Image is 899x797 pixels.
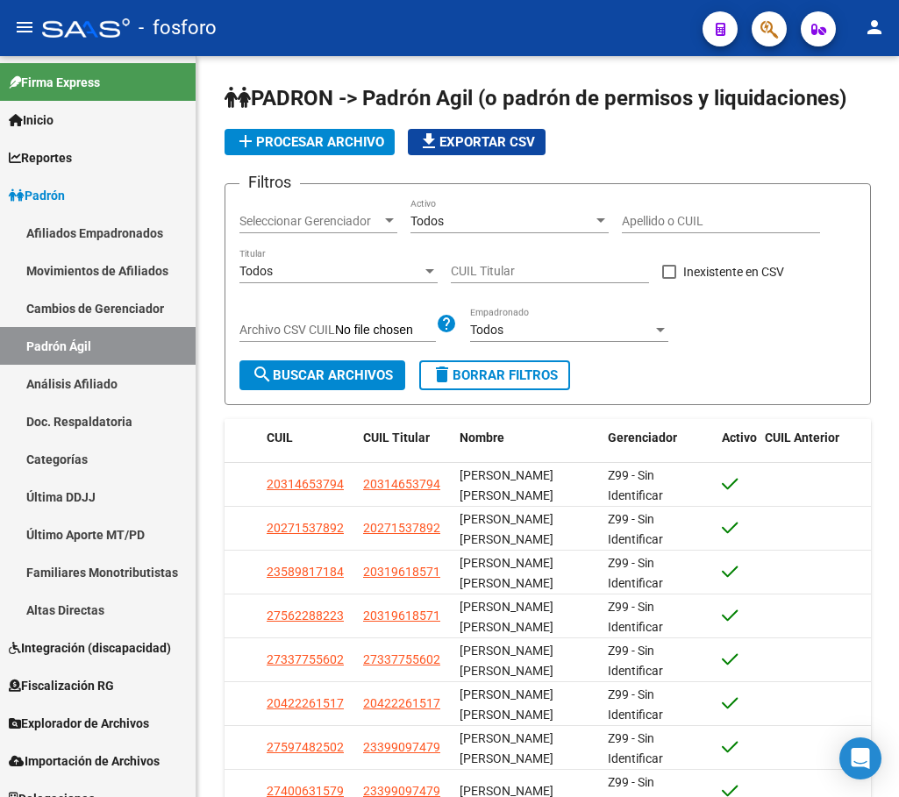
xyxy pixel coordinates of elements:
[260,419,356,477] datatable-header-cell: CUIL
[408,129,546,155] button: Exportar CSV
[363,740,440,754] span: 23399097479
[9,714,149,733] span: Explorador de Archivos
[722,431,757,445] span: Activo
[608,731,663,765] span: Z99 - Sin Identificar
[839,737,881,779] div: Open Intercom Messenger
[9,148,72,167] span: Reportes
[9,186,65,205] span: Padrón
[460,512,553,546] span: [PERSON_NAME] [PERSON_NAME]
[267,477,344,491] span: 20314653794
[608,644,663,678] span: Z99 - Sin Identificar
[715,419,758,477] datatable-header-cell: Activo
[363,431,430,445] span: CUIL Titular
[363,696,440,710] span: 20422261517
[460,431,504,445] span: Nombre
[9,751,160,771] span: Importación de Archivos
[9,638,171,658] span: Integración (discapacidad)
[470,323,503,337] span: Todos
[363,608,440,623] span: 20319618571
[363,652,440,666] span: 27337755602
[235,134,384,150] span: Procesar archivo
[363,477,440,491] span: 20314653794
[460,687,553,722] span: [PERSON_NAME] [PERSON_NAME]
[453,419,601,477] datatable-header-cell: Nombre
[267,565,344,579] span: 23589817184
[267,521,344,535] span: 20271537892
[460,556,553,610] span: [PERSON_NAME] [PERSON_NAME] [PERSON_NAME]
[267,608,344,623] span: 27562288223
[235,131,256,152] mat-icon: add
[9,676,114,695] span: Fiscalización RG
[239,264,273,278] span: Todos
[460,468,553,502] span: [PERSON_NAME] [PERSON_NAME]
[267,652,344,666] span: 27337755602
[460,600,553,634] span: [PERSON_NAME] [PERSON_NAME]
[363,565,440,579] span: 20319618571
[418,134,535,150] span: Exportar CSV
[460,644,553,678] span: [PERSON_NAME] [PERSON_NAME]
[9,73,100,92] span: Firma Express
[239,323,335,337] span: Archivo CSV CUIL
[239,360,405,390] button: Buscar Archivos
[356,419,453,477] datatable-header-cell: CUIL Titular
[608,512,663,546] span: Z99 - Sin Identificar
[419,360,570,390] button: Borrar Filtros
[363,521,440,535] span: 20271537892
[436,313,457,334] mat-icon: help
[608,600,663,634] span: Z99 - Sin Identificar
[239,170,300,195] h3: Filtros
[410,214,444,228] span: Todos
[765,431,839,445] span: CUIL Anterior
[267,696,344,710] span: 20422261517
[608,556,663,590] span: Z99 - Sin Identificar
[864,17,885,38] mat-icon: person
[252,367,393,383] span: Buscar Archivos
[432,364,453,385] mat-icon: delete
[225,86,846,110] span: PADRON -> Padrón Agil (o padrón de permisos y liquidaciones)
[418,131,439,152] mat-icon: file_download
[267,740,344,754] span: 27597482502
[460,731,553,765] span: [PERSON_NAME] [PERSON_NAME]
[335,323,436,338] input: Archivo CSV CUIL
[239,214,382,229] span: Seleccionar Gerenciador
[601,419,714,477] datatable-header-cell: Gerenciador
[9,110,54,130] span: Inicio
[267,431,293,445] span: CUIL
[139,9,217,47] span: - fosforo
[608,468,663,502] span: Z99 - Sin Identificar
[683,261,784,282] span: Inexistente en CSV
[225,129,395,155] button: Procesar archivo
[252,364,273,385] mat-icon: search
[432,367,558,383] span: Borrar Filtros
[14,17,35,38] mat-icon: menu
[608,431,677,445] span: Gerenciador
[608,687,663,722] span: Z99 - Sin Identificar
[758,419,871,477] datatable-header-cell: CUIL Anterior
